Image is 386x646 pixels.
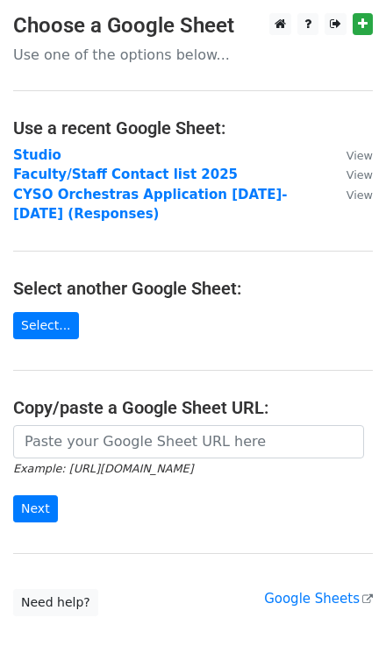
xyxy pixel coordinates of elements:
[13,147,61,163] a: Studio
[13,495,58,522] input: Next
[13,278,373,299] h4: Select another Google Sheet:
[13,46,373,64] p: Use one of the options below...
[13,397,373,418] h4: Copy/paste a Google Sheet URL:
[329,187,373,202] a: View
[13,13,373,39] h3: Choose a Google Sheet
[347,168,373,181] small: View
[13,462,193,475] small: Example: [URL][DOMAIN_NAME]
[13,312,79,339] a: Select...
[347,188,373,202] small: View
[13,167,238,182] a: Faculty/Staff Contact list 2025
[13,117,373,138] h4: Use a recent Google Sheet:
[13,425,364,458] input: Paste your Google Sheet URL here
[329,147,373,163] a: View
[264,591,373,607] a: Google Sheets
[347,149,373,162] small: View
[13,589,98,616] a: Need help?
[13,187,288,223] a: CYSO Orchestras Application [DATE]-[DATE] (Responses)
[329,167,373,182] a: View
